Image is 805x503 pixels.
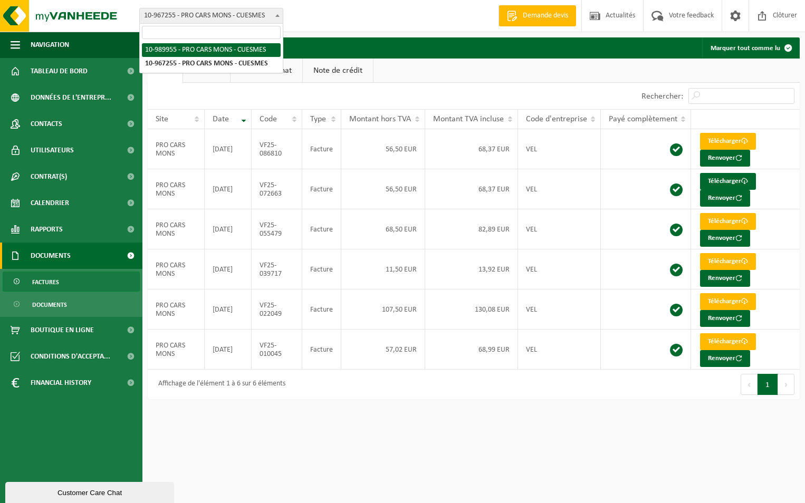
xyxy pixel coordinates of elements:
[205,129,251,169] td: [DATE]
[205,209,251,249] td: [DATE]
[341,330,425,370] td: 57,02 EUR
[31,317,94,343] span: Boutique en ligne
[252,209,302,249] td: VF25-055479
[518,169,601,209] td: VEL
[425,330,518,370] td: 68,99 EUR
[205,169,251,209] td: [DATE]
[148,249,205,289] td: PRO CARS MONS
[349,115,411,123] span: Montant hors TVA
[303,59,373,83] a: Note de crédit
[700,173,756,190] a: Télécharger
[142,43,281,57] li: 10-989955 - PRO CARS MONS - CUESMES
[148,129,205,169] td: PRO CARS MONS
[518,330,601,370] td: VEL
[148,289,205,330] td: PRO CARS MONS
[31,32,69,58] span: Navigation
[425,289,518,330] td: 130,08 EUR
[341,249,425,289] td: 11,50 EUR
[32,295,67,315] span: Documents
[3,294,140,314] a: Documents
[252,129,302,169] td: VF25-086810
[700,253,756,270] a: Télécharger
[520,11,571,21] span: Demande devis
[148,209,205,249] td: PRO CARS MONS
[3,272,140,292] a: Factures
[302,249,341,289] td: Facture
[31,84,111,111] span: Données de l'entrepr...
[425,249,518,289] td: 13,92 EUR
[156,115,168,123] span: Site
[341,129,425,169] td: 56,50 EUR
[31,111,62,137] span: Contacts
[700,333,756,350] a: Télécharger
[425,169,518,209] td: 68,37 EUR
[302,289,341,330] td: Facture
[31,58,88,84] span: Tableau de bord
[31,216,63,243] span: Rapports
[32,272,59,292] span: Factures
[302,129,341,169] td: Facture
[778,374,794,395] button: Next
[252,289,302,330] td: VF25-022049
[700,293,756,310] a: Télécharger
[700,133,756,150] a: Télécharger
[425,209,518,249] td: 82,89 EUR
[31,343,110,370] span: Conditions d'accepta...
[302,330,341,370] td: Facture
[700,213,756,230] a: Télécharger
[425,129,518,169] td: 68,37 EUR
[526,115,587,123] span: Code d'entreprise
[702,37,799,59] button: Marquer tout comme lu
[341,289,425,330] td: 107,50 EUR
[205,249,251,289] td: [DATE]
[700,350,750,367] button: Renvoyer
[148,169,205,209] td: PRO CARS MONS
[700,190,750,207] button: Renvoyer
[205,330,251,370] td: [DATE]
[741,374,758,395] button: Previous
[205,289,251,330] td: [DATE]
[433,115,504,123] span: Montant TVA incluse
[139,8,283,24] span: 10-967255 - PRO CARS MONS - CUESMES
[31,137,74,163] span: Utilisateurs
[302,169,341,209] td: Facture
[153,375,285,394] div: Affichage de l'élément 1 à 6 sur 6 éléments
[31,190,69,216] span: Calendrier
[142,57,281,71] li: 10-967255 - PRO CARS MONS - CUESMES
[641,92,683,101] label: Rechercher:
[260,115,277,123] span: Code
[31,370,91,396] span: Financial History
[518,209,601,249] td: VEL
[252,330,302,370] td: VF25-010045
[609,115,677,123] span: Payé complètement
[252,249,302,289] td: VF25-039717
[518,129,601,169] td: VEL
[148,330,205,370] td: PRO CARS MONS
[700,150,750,167] button: Renvoyer
[700,310,750,327] button: Renvoyer
[518,289,601,330] td: VEL
[518,249,601,289] td: VEL
[302,209,341,249] td: Facture
[213,115,229,123] span: Date
[758,374,778,395] button: 1
[310,115,326,123] span: Type
[140,8,283,23] span: 10-967255 - PRO CARS MONS - CUESMES
[31,163,67,190] span: Contrat(s)
[31,243,71,269] span: Documents
[341,169,425,209] td: 56,50 EUR
[252,169,302,209] td: VF25-072663
[341,209,425,249] td: 68,50 EUR
[5,480,176,503] iframe: chat widget
[700,230,750,247] button: Renvoyer
[700,270,750,287] button: Renvoyer
[499,5,576,26] a: Demande devis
